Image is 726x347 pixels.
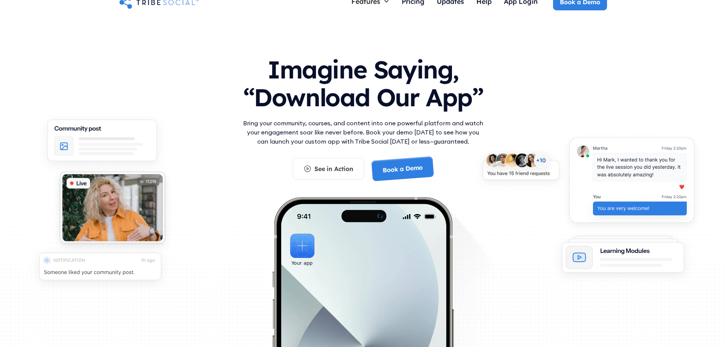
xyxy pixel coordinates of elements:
[314,165,353,173] div: See in Action
[473,146,568,191] img: An illustration of New friends requests
[241,118,485,146] p: Bring your community, courses, and content into one powerful platform and watch your engagement s...
[293,158,364,179] a: See in Action
[371,156,434,181] a: Book a Demo
[241,48,485,115] h1: Imagine Saying, “Download Our App”
[292,259,313,267] div: Your app
[29,245,171,293] img: An illustration of push notification
[552,230,694,286] img: An illustration of Learning Modules
[51,165,174,255] img: An illustration of Live video
[37,112,167,174] img: An illustration of Community Feed
[559,130,704,235] img: An illustration of chat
